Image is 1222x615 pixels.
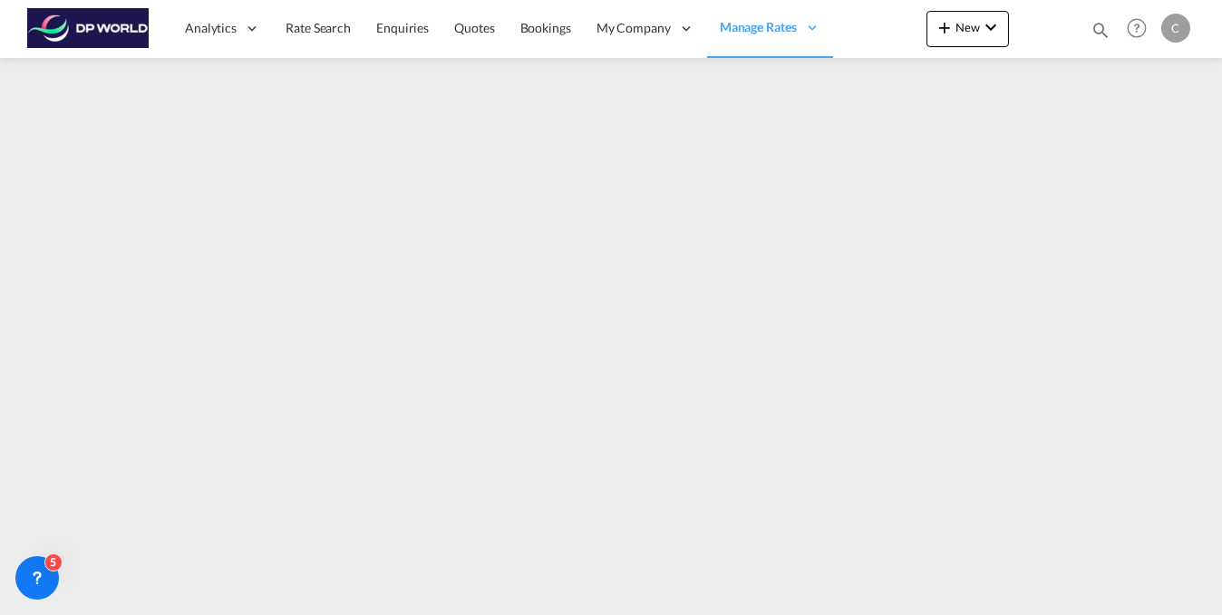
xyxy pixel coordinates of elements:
[286,20,351,35] span: Rate Search
[454,20,494,35] span: Quotes
[27,8,150,49] img: c08ca190194411f088ed0f3ba295208c.png
[980,16,1002,38] md-icon: icon-chevron-down
[934,20,1002,34] span: New
[376,20,429,35] span: Enquiries
[185,19,237,37] span: Analytics
[596,19,671,37] span: My Company
[926,11,1009,47] button: icon-plus 400-fgNewicon-chevron-down
[520,20,571,35] span: Bookings
[934,16,955,38] md-icon: icon-plus 400-fg
[1091,20,1110,47] div: icon-magnify
[1161,14,1190,43] div: C
[1091,20,1110,40] md-icon: icon-magnify
[1121,13,1152,43] span: Help
[720,18,797,36] span: Manage Rates
[1121,13,1161,45] div: Help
